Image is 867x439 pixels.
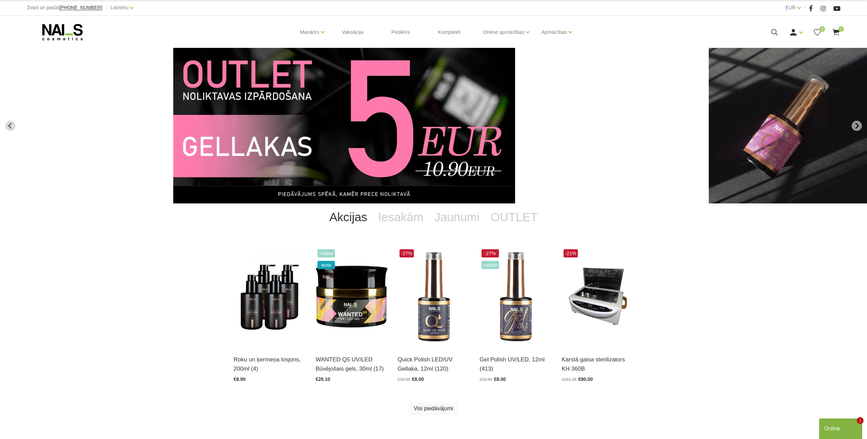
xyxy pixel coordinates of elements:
iframe: chat widget [819,417,864,439]
a: 0 [832,28,840,37]
span: €26.10 [316,376,330,382]
a: Komplekti [433,16,466,49]
li: 12 of 13 [173,48,693,203]
a: OUTLET [485,203,543,231]
span: | [804,3,805,12]
a: Iesakām [373,203,429,231]
span: top [317,272,335,281]
a: WANTED Q5 UV/LED Būvējošais gels, 30ml (17) [316,355,388,373]
span: €10.90 [398,377,410,382]
span: -21% [564,249,578,257]
span: €8.90 [234,376,246,382]
span: | [106,3,107,12]
a: Gel Polish UV/LED, 12ml (413) [480,355,552,373]
a: Karstā gaisa sterilizators KH 360B [562,355,634,373]
img: Gels WANTED NAILS cosmetics tehniķu komanda ir radījusi gelu, kas ilgi jau ir katra meistara mekl... [316,248,388,346]
img: BAROJOŠS roku un ķermeņa LOSJONSBALI COCONUT barojošs roku un ķermeņa losjons paredzēts jebkura t... [234,248,306,346]
a: Manikīrs [300,18,320,46]
span: €8.00 [494,376,506,382]
span: -27% [399,249,414,257]
a: Quick Polish LED/UV Gellaka, 12ml (120) [398,355,470,373]
a: [PHONE_NUMBER] [59,5,102,10]
div: Zvani un pasūti [27,3,102,12]
span: wow [317,261,335,269]
a: Roku un ķermeņa losjons, 200ml (4) [234,355,306,373]
img: Karstā gaisa sterilizatoru var izmantot skaistumkopšanas salonos, manikīra kabinetos, ēdināšanas ... [562,248,634,346]
a: Latviešu [110,3,128,12]
span: +Video [482,261,499,269]
span: €101.45 [562,377,577,382]
span: €8.00 [412,376,424,382]
span: 0 [819,26,825,32]
a: Jaunumi [429,203,485,231]
a: Apmācības [541,18,567,46]
span: +Video [317,249,335,257]
a: EUR [785,3,796,12]
img: Ilgnoturīga, intensīvi pigmentēta gellaka. Viegli klājas, lieliski žūst, nesaraujas, neatkāpjas n... [480,248,552,346]
span: 0 [838,26,844,32]
span: €10.90 [480,377,492,382]
a: Vaksācija [336,16,369,49]
a: Pedikīrs [386,16,415,49]
button: Next slide [852,121,862,131]
a: Visi piedāvājumi [409,402,458,415]
span: €80.00 [578,376,593,382]
a: Online apmācības [483,18,524,46]
img: Ātri, ērti un vienkārši!Intensīvi pigmentēta gellaka, kas perfekti klājas arī vienā slānī, tādā v... [398,248,470,346]
button: Previous slide [5,121,15,131]
span: -27% [482,249,499,257]
a: 0 [813,28,822,37]
a: Akcijas [324,203,373,231]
